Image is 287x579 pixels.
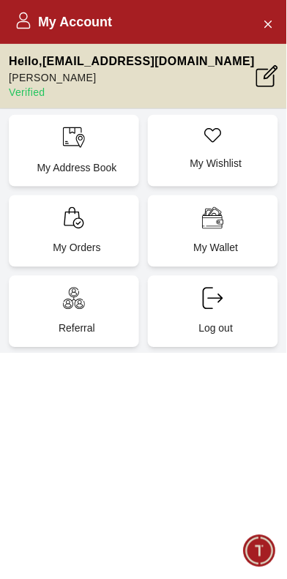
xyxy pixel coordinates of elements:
span: Conversation [180,560,247,572]
div: [PERSON_NAME] [73,438,198,457]
div: Conversation [142,528,286,577]
div: Find your dream watch—experts ready to assist! [15,376,272,407]
p: My Address Book [20,160,133,175]
div: Chat Widget [244,536,276,568]
span: Just now [220,438,254,452]
div: Home [1,528,139,577]
div: Timehousecompany [15,313,272,369]
p: Hello , [EMAIL_ADDRESS][DOMAIN_NAME] [9,53,255,70]
span: Hello! I'm your Time House Watches Support Assistant. How can I assist you [DATE]? [73,457,220,469]
p: My Orders [20,241,133,255]
div: Zoe [26,431,261,478]
p: [PERSON_NAME] [9,70,255,85]
button: Close Account [256,12,280,35]
p: My Wallet [160,241,272,255]
em: Minimize [243,15,272,44]
p: Verified [9,85,255,100]
p: Referral [20,321,133,336]
p: My Wishlist [160,156,272,171]
span: Home [55,560,85,572]
img: Company logo [16,15,45,45]
h2: My Account [15,12,112,32]
div: Chat with us now [15,425,272,484]
img: Profile picture of Zoe [34,441,61,468]
p: Log out [160,321,272,336]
